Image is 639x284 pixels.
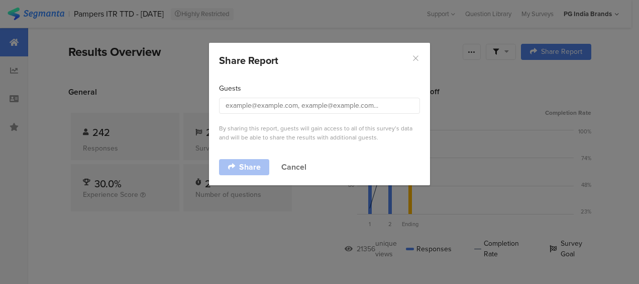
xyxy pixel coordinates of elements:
input: example@example.com, example@example.com... [219,98,420,114]
button: Cancel [281,161,306,173]
div: dialog [209,43,430,185]
button: Close [411,53,420,64]
div: Guests [219,83,420,94]
div: Share Report [219,53,420,68]
div: By sharing this report, guests will gain access to all of this survey’s data and will be able to ... [219,124,420,142]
